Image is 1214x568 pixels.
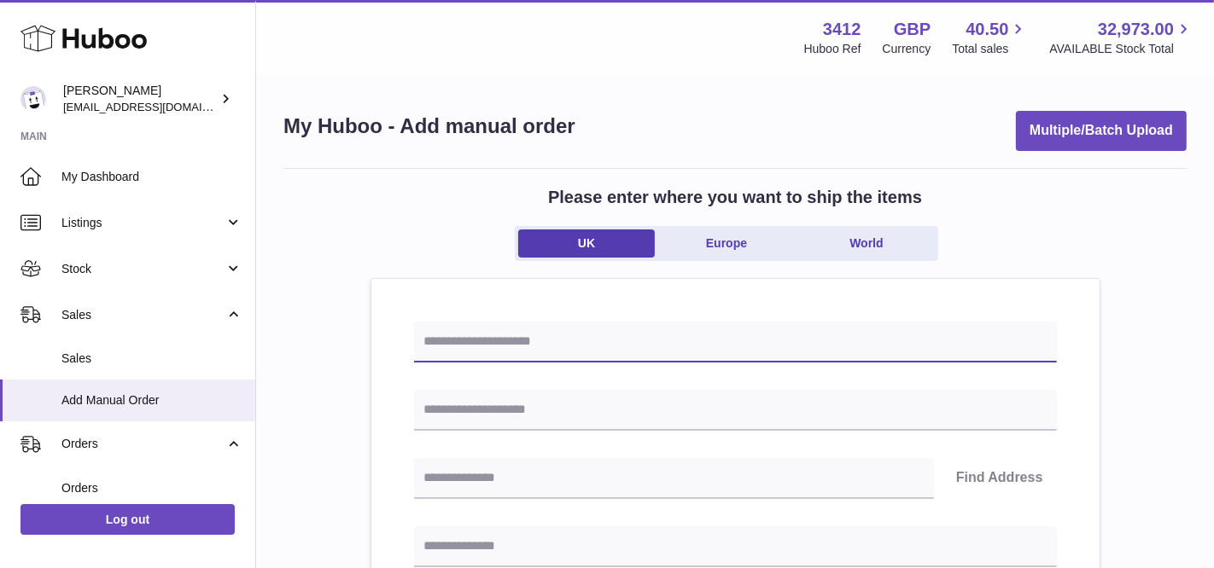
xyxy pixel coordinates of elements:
[658,229,795,258] a: Europe
[61,480,242,496] span: Orders
[61,215,225,231] span: Listings
[61,261,225,277] span: Stock
[966,18,1008,41] span: 40.50
[61,351,242,367] span: Sales
[804,41,861,57] div: Huboo Ref
[61,307,225,323] span: Sales
[283,113,575,140] h1: My Huboo - Add manual order
[952,41,1028,57] span: Total sales
[883,41,931,57] div: Currency
[61,436,225,452] span: Orders
[518,229,655,258] a: UK
[952,18,1028,57] a: 40.50 Total sales
[548,186,922,209] h2: Please enter where you want to ship the items
[63,83,217,115] div: [PERSON_NAME]
[63,100,251,113] span: [EMAIL_ADDRESS][DOMAIN_NAME]
[798,229,935,258] a: World
[1016,111,1187,151] button: Multiple/Batch Upload
[20,86,46,112] img: info@beeble.buzz
[894,18,931,41] strong: GBP
[1098,18,1174,41] span: 32,973.00
[61,169,242,185] span: My Dashboard
[823,18,861,41] strong: 3412
[1049,18,1194,57] a: 32,973.00 AVAILABLE Stock Total
[20,504,235,535] a: Log out
[61,392,242,409] span: Add Manual Order
[1049,41,1194,57] span: AVAILABLE Stock Total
